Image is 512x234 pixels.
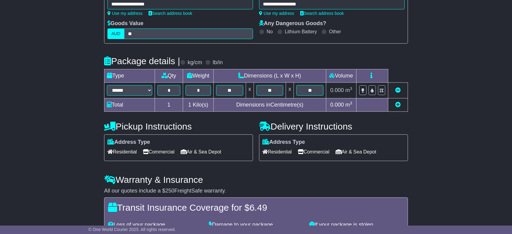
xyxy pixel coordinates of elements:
label: No [267,29,273,35]
h4: Delivery Instructions [259,121,408,131]
span: Residential [107,147,137,157]
span: 0.000 [330,87,344,93]
a: Search address book [300,11,344,16]
h4: Transit Insurance Coverage for $ [108,203,404,213]
h4: Package details | [104,56,180,66]
label: Any Dangerous Goods? [259,20,326,27]
a: Search address book [149,11,192,16]
span: m [345,102,352,108]
a: Use my address [107,11,143,16]
span: Commercial [143,147,174,157]
span: Air & Sea Depot [181,147,222,157]
label: Goods Value [107,20,143,27]
td: Dimensions (L x W x H) [213,69,326,83]
div: All our quotes include a $ FreightSafe warranty. [104,188,408,194]
label: Other [329,29,341,35]
span: 250 [165,188,174,194]
div: If your package is stolen [306,222,407,228]
a: Remove this item [395,87,401,93]
sup: 3 [350,86,352,91]
label: lb/in [213,59,223,66]
span: 1 [188,102,191,108]
label: Lithium Battery [285,29,317,35]
div: Damage to your package [206,222,307,228]
span: © One World Courier 2025. All rights reserved. [88,227,176,232]
td: Qty [155,69,183,83]
span: Commercial [298,147,329,157]
label: AUD [107,28,124,39]
td: Weight [183,69,214,83]
h4: Pickup Instructions [104,121,253,131]
label: Address Type [107,139,150,146]
span: 0.000 [330,102,344,108]
td: x [286,83,294,98]
td: Volume [326,69,356,83]
h4: Warranty & Insurance [104,175,408,185]
label: Address Type [262,139,305,146]
span: 6.49 [249,203,267,213]
span: Air & Sea Depot [336,147,376,157]
a: Add new item [395,102,401,108]
td: 1 [155,98,183,112]
td: Type [104,69,155,83]
sup: 3 [350,101,352,105]
span: Residential [262,147,292,157]
td: Dimensions in Centimetre(s) [213,98,326,112]
td: Kilo(s) [183,98,214,112]
a: Use my address [259,11,294,16]
td: Total [104,98,155,112]
div: Loss of your package [105,222,206,228]
label: kg/cm [188,59,202,66]
span: m [345,87,352,93]
td: x [246,83,254,98]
